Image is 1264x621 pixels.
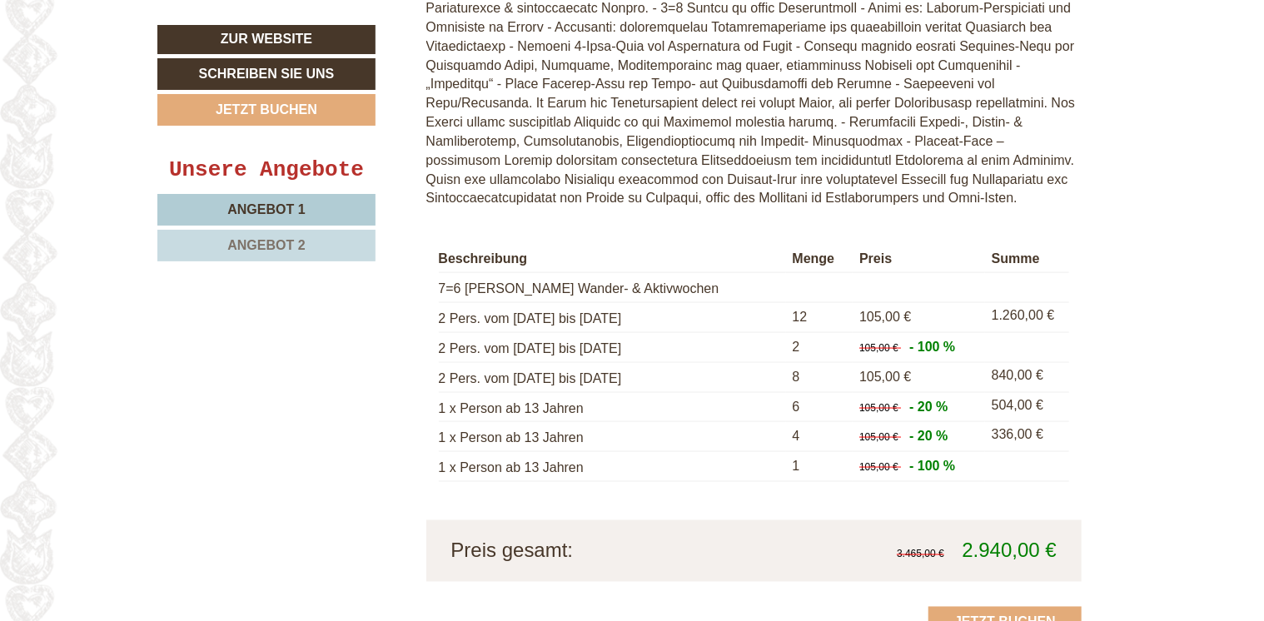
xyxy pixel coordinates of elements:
td: 2 [786,332,853,362]
td: 1 x Person ab 13 Jahren [439,452,786,482]
small: 14:24 [25,80,266,92]
div: Preis gesamt: [439,537,754,565]
div: Montag [288,12,366,41]
span: 105,00 € [859,370,911,384]
th: Preis [853,246,985,272]
span: 105,00 € [859,461,898,473]
span: 105,00 € [859,342,898,354]
a: Zur Website [157,25,376,54]
span: Angebot 1 [227,202,305,216]
td: 1.260,00 € [985,302,1069,332]
a: Schreiben Sie uns [157,58,376,90]
a: Jetzt buchen [157,94,376,126]
span: - 20 % [909,429,948,443]
span: 3.465,00 € [897,549,944,560]
td: 4 [786,422,853,452]
td: 6 [786,392,853,422]
td: 8 [786,362,853,392]
span: 105,00 € [859,310,911,324]
span: 2.940,00 € [963,539,1057,562]
td: 7=6 [PERSON_NAME] Wander- & Aktivwochen [439,273,786,303]
td: 2 Pers. vom [DATE] bis [DATE] [439,362,786,392]
span: 105,00 € [859,402,898,414]
div: Unsere Angebote [157,155,376,186]
td: 1 x Person ab 13 Jahren [439,392,786,422]
td: 12 [786,302,853,332]
div: Hotel Gasthof Jochele [25,47,266,61]
span: 105,00 € [859,431,898,443]
td: 336,00 € [985,422,1069,452]
td: 1 [786,452,853,482]
div: Guten Tag, wie können wir Ihnen helfen? [12,44,275,95]
button: Senden [547,436,654,468]
span: - 100 % [909,459,955,473]
th: Summe [985,246,1069,272]
span: - 20 % [909,400,948,414]
td: 840,00 € [985,362,1069,392]
th: Menge [786,246,853,272]
td: 2 Pers. vom [DATE] bis [DATE] [439,332,786,362]
th: Beschreibung [439,246,786,272]
span: Angebot 2 [227,238,305,252]
td: 504,00 € [985,392,1069,422]
td: 2 Pers. vom [DATE] bis [DATE] [439,302,786,332]
td: 1 x Person ab 13 Jahren [439,422,786,452]
span: - 100 % [909,340,955,354]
